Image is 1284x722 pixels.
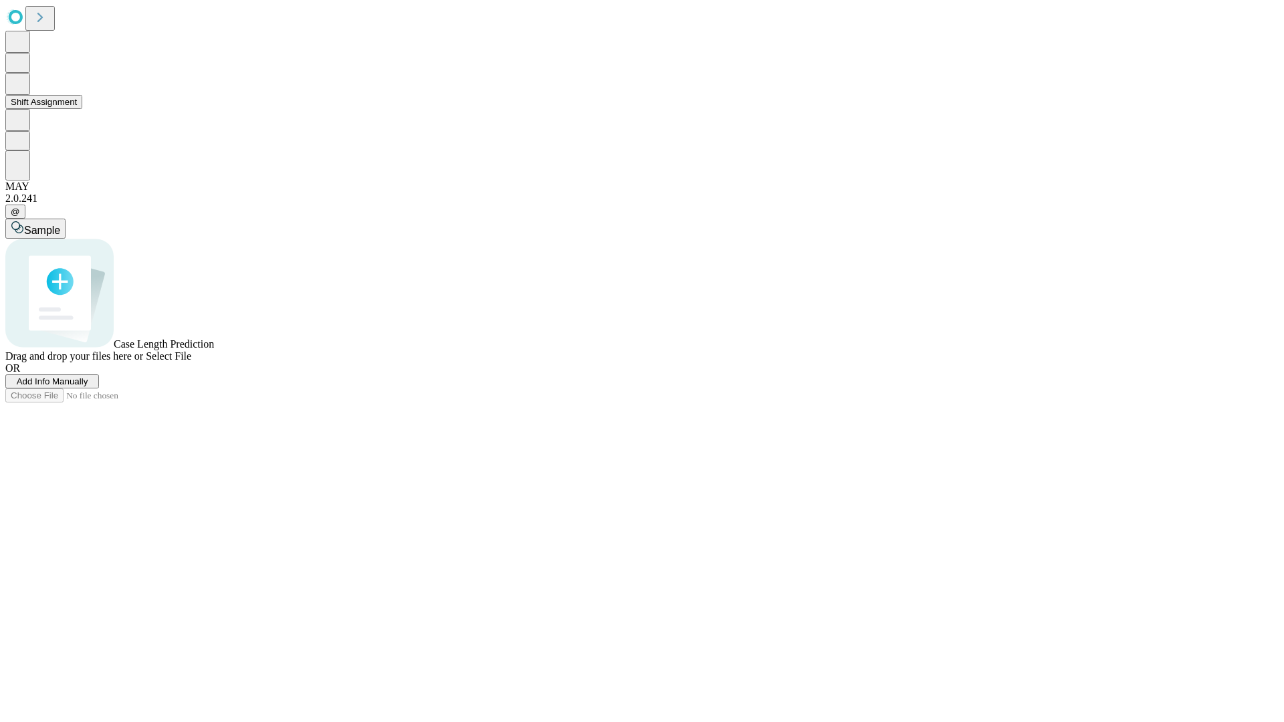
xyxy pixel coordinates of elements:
[5,193,1279,205] div: 2.0.241
[5,205,25,219] button: @
[17,376,88,386] span: Add Info Manually
[146,350,191,362] span: Select File
[5,219,66,239] button: Sample
[114,338,214,350] span: Case Length Prediction
[5,95,82,109] button: Shift Assignment
[11,207,20,217] span: @
[5,362,20,374] span: OR
[5,350,143,362] span: Drag and drop your files here or
[5,374,99,388] button: Add Info Manually
[24,225,60,236] span: Sample
[5,180,1279,193] div: MAY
